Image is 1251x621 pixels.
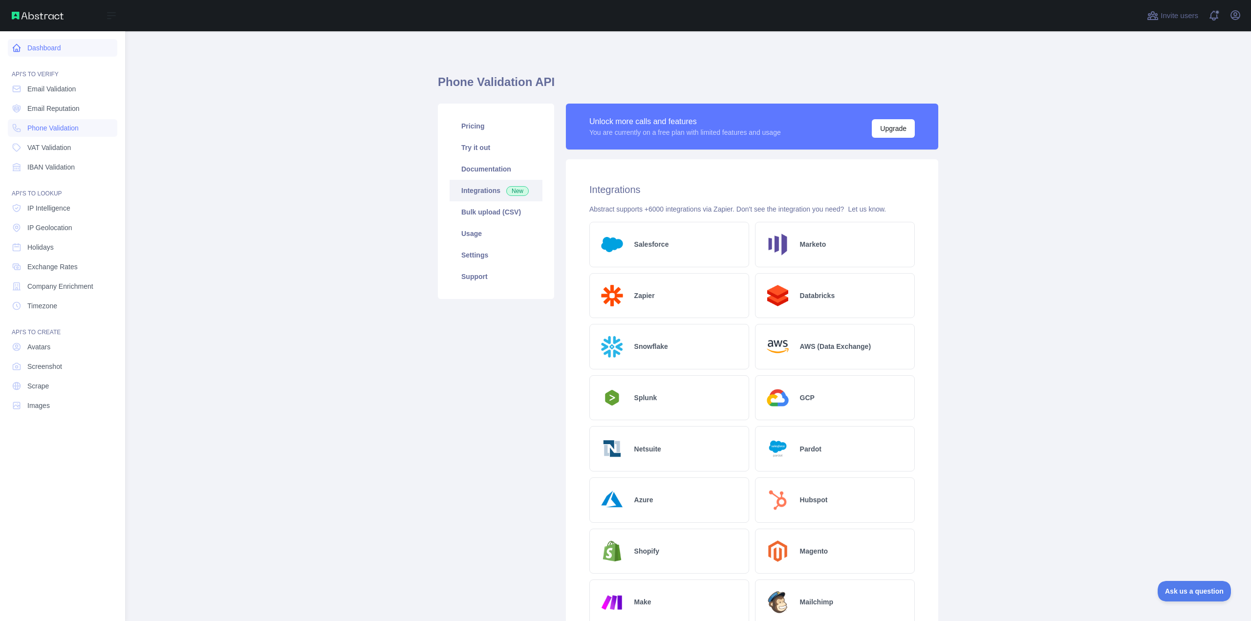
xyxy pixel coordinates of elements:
img: Logo [763,486,792,514]
a: Scrape [8,377,117,395]
span: IBAN Validation [27,162,75,172]
img: Logo [598,281,626,310]
div: You are currently on a free plan with limited features and usage [589,128,781,137]
a: Email Validation [8,80,117,98]
img: Logo [598,230,626,259]
h2: Mailchimp [800,597,833,607]
a: Integrations New [450,180,542,201]
div: Abstract supports +6000 integrations via Zapier. Don't see the integration you need? [589,204,915,214]
img: Logo [763,230,792,259]
span: VAT Validation [27,143,71,152]
span: Screenshot [27,362,62,371]
h2: Integrations [589,183,915,196]
h2: Databricks [800,291,835,300]
h2: Splunk [634,393,657,403]
a: Screenshot [8,358,117,375]
h2: Netsuite [634,444,661,454]
h2: Snowflake [634,342,668,351]
img: Logo [598,434,626,463]
img: Logo [763,588,792,617]
a: Timezone [8,297,117,315]
span: IP Geolocation [27,223,72,233]
a: Dashboard [8,39,117,57]
h2: GCP [800,393,815,403]
img: Logo [763,332,792,361]
h2: AWS (Data Exchange) [800,342,871,351]
h2: Salesforce [634,239,669,249]
img: Logo [598,486,626,514]
a: Support [450,266,542,287]
span: Email Validation [27,84,76,94]
span: Phone Validation [27,123,79,133]
a: Exchange Rates [8,258,117,276]
span: Images [27,401,50,410]
a: IP Geolocation [8,219,117,236]
img: Logo [598,332,626,361]
h2: Shopify [634,546,659,556]
button: Upgrade [872,119,915,138]
h2: Hubspot [800,495,828,505]
span: Holidays [27,242,54,252]
a: Let us know. [848,205,886,213]
span: IP Intelligence [27,203,70,213]
a: Bulk upload (CSV) [450,201,542,223]
img: Logo [763,384,792,412]
iframe: Toggle Customer Support [1158,581,1231,601]
div: API'S TO CREATE [8,317,117,336]
img: Abstract API [12,12,64,20]
img: Logo [763,434,792,463]
a: Phone Validation [8,119,117,137]
a: Settings [450,244,542,266]
h2: Zapier [634,291,655,300]
a: Try it out [450,137,542,158]
div: API'S TO LOOKUP [8,178,117,197]
a: Pricing [450,115,542,137]
div: API'S TO VERIFY [8,59,117,78]
img: Logo [598,387,626,408]
span: Invite users [1161,10,1198,21]
h2: Magento [800,546,828,556]
span: Avatars [27,342,50,352]
h2: Azure [634,495,653,505]
span: Exchange Rates [27,262,78,272]
span: Company Enrichment [27,281,93,291]
a: IBAN Validation [8,158,117,176]
span: New [506,186,529,196]
img: Logo [598,588,626,617]
img: Logo [763,537,792,566]
span: Scrape [27,381,49,391]
img: Logo [598,537,626,566]
a: Documentation [450,158,542,180]
a: Holidays [8,238,117,256]
h2: Make [634,597,651,607]
a: Avatars [8,338,117,356]
a: IP Intelligence [8,199,117,217]
a: VAT Validation [8,139,117,156]
h2: Pardot [800,444,821,454]
a: Company Enrichment [8,278,117,295]
h1: Phone Validation API [438,74,938,98]
div: Unlock more calls and features [589,116,781,128]
a: Images [8,397,117,414]
h2: Marketo [800,239,826,249]
a: Email Reputation [8,100,117,117]
a: Usage [450,223,542,244]
button: Invite users [1145,8,1200,23]
img: Logo [763,281,792,310]
span: Timezone [27,301,57,311]
span: Email Reputation [27,104,80,113]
